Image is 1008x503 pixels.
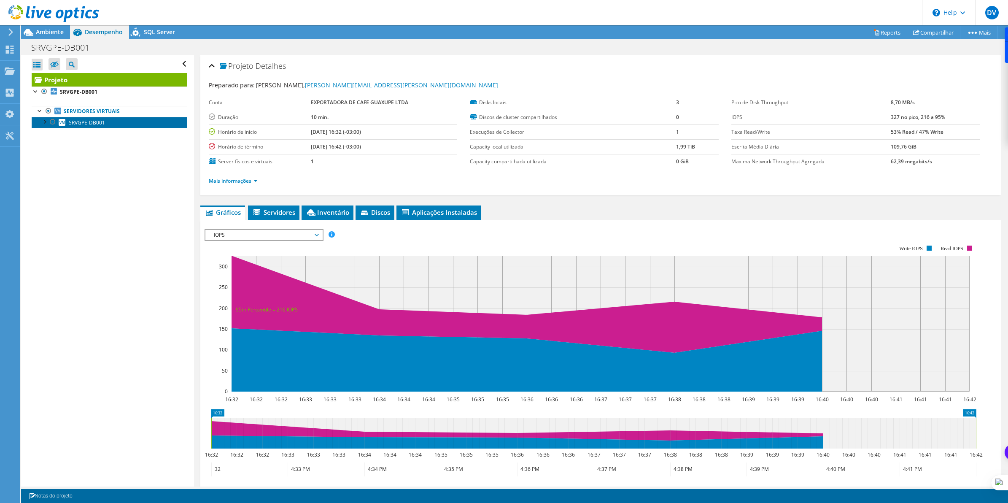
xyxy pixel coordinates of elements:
text: Read IOPS [941,246,963,251]
span: Aplicações Instaladas [401,208,477,216]
text: 16:39 [766,396,779,403]
text: 16:39 [740,451,753,458]
b: [DATE] 16:32 (-03:00) [311,128,361,135]
text: 16:32 [274,396,287,403]
text: 16:42 [969,451,982,458]
span: Projeto [220,62,253,70]
text: 16:34 [358,451,371,458]
label: Conta [209,98,311,107]
span: Servidores [252,208,295,216]
span: Detalhes [256,61,286,71]
text: 16:41 [893,451,906,458]
text: 16:39 [791,451,804,458]
text: 16:40 [816,451,829,458]
b: 0 GiB [676,158,689,165]
span: [PERSON_NAME], [256,81,498,89]
text: 16:37 [643,396,656,403]
label: Duração [209,113,311,122]
span: IOPS [210,230,318,240]
text: 16:35 [471,396,484,403]
a: Notas do projeto [23,491,78,501]
text: 16:37 [618,396,631,403]
b: 53% Read / 47% Write [891,128,943,135]
text: 16:36 [520,396,533,403]
label: Server físicos e virtuais [209,157,311,166]
span: Inventário [306,208,349,216]
text: 16:37 [594,396,607,403]
span: DV [985,6,999,19]
a: SRVGPE-DB001 [32,87,187,97]
text: 16:36 [544,396,558,403]
text: 16:38 [714,451,728,458]
text: 16:41 [918,451,931,458]
text: 16:40 [865,396,878,403]
b: 10 min. [311,114,329,121]
a: Mais informações [209,177,258,184]
text: 16:35 [459,451,472,458]
text: 16:33 [307,451,320,458]
b: [DATE] 16:42 (-03:00) [311,143,361,150]
span: Discos [360,208,390,216]
label: Disks locais [470,98,676,107]
a: SRVGPE-DB001 [32,117,187,128]
text: 16:32 [249,396,262,403]
text: 200 [219,305,228,312]
text: 150 [219,325,228,333]
text: 16:36 [536,451,549,458]
h1: SRVGPE-DB001 [27,43,102,52]
text: 16:41 [914,396,927,403]
text: 16:34 [408,451,421,458]
text: 16:34 [383,451,396,458]
text: 300 [219,263,228,270]
text: 16:36 [569,396,582,403]
text: 16:33 [332,451,345,458]
span: Desempenho [85,28,123,36]
b: 8,70 MB/s [891,99,915,106]
label: Horário de término [209,143,311,151]
a: Projeto [32,73,187,87]
svg: \n [933,9,940,16]
text: 16:40 [815,396,828,403]
text: 16:39 [741,396,755,403]
text: 16:41 [889,396,902,403]
text: 16:33 [281,451,294,458]
text: 16:38 [668,396,681,403]
text: Write IOPS [899,246,923,251]
span: SQL Server [144,28,175,36]
b: 1 [676,128,679,135]
text: 16:37 [612,451,625,458]
text: 95th Percentile = 216 IOPS [236,306,298,313]
a: Mais [960,26,997,39]
text: 16:41 [938,396,951,403]
text: 16:36 [510,451,523,458]
text: 16:40 [867,451,880,458]
text: 16:34 [422,396,435,403]
text: 16:37 [638,451,651,458]
b: SRVGPE-DB001 [60,88,97,95]
text: 16:40 [842,451,855,458]
b: 1,99 TiB [676,143,695,150]
text: 16:39 [765,451,779,458]
text: 16:38 [692,396,705,403]
text: 16:38 [663,451,676,458]
text: 16:37 [587,451,600,458]
b: 3 [676,99,679,106]
label: Maxima Network Throughput Agregada [731,157,891,166]
text: 16:35 [446,396,459,403]
text: 16:36 [561,451,574,458]
label: Horário de início [209,128,311,136]
label: Pico de Disk Throughput [731,98,891,107]
a: Servidores virtuais [32,106,187,117]
b: 0 [676,114,679,121]
text: 16:32 [205,451,218,458]
text: 16:33 [323,396,336,403]
b: 62,39 megabits/s [891,158,932,165]
text: 250 [219,284,228,291]
a: Compartilhar [907,26,960,39]
label: Taxa Read/Write [731,128,891,136]
text: 16:34 [397,396,410,403]
label: Execuções de Collector [470,128,676,136]
text: 16:32 [230,451,243,458]
text: 16:41 [944,451,957,458]
text: 16:33 [299,396,312,403]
